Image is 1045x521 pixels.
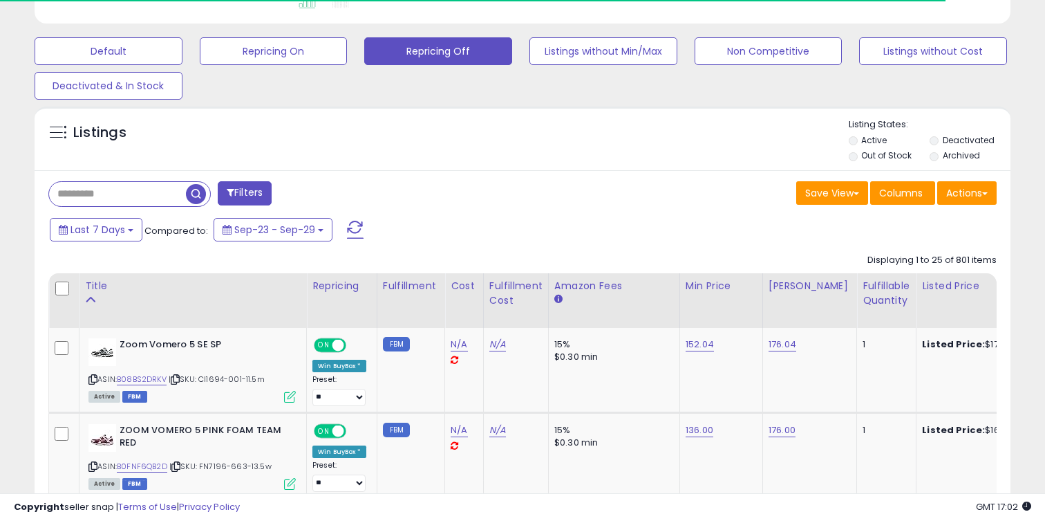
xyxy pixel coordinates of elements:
[796,181,868,205] button: Save View
[117,374,167,385] a: B08BS2DRKV
[88,424,296,488] div: ASIN:
[489,279,543,308] div: Fulfillment Cost
[489,423,506,437] a: N/A
[922,423,985,437] b: Listed Price:
[451,338,467,351] a: N/A
[35,37,182,65] button: Default
[922,279,1042,293] div: Listed Price
[88,424,116,452] img: 41AiUmsyxyL._SL40_.jpg
[554,437,669,449] div: $0.30 min
[312,446,366,458] div: Win BuyBox *
[769,423,795,437] a: 176.00
[529,37,677,65] button: Listings without Min/Max
[686,423,713,437] a: 136.00
[937,181,997,205] button: Actions
[88,338,296,401] div: ASIN:
[35,72,182,100] button: Deactivated & In Stock
[14,500,64,513] strong: Copyright
[554,424,669,437] div: 15%
[863,338,905,351] div: 1
[120,338,288,355] b: Zoom Vomero 5 SE SP
[312,375,366,406] div: Preset:
[122,478,147,490] span: FBM
[769,279,851,293] div: [PERSON_NAME]
[922,424,1037,437] div: $161.92
[50,218,142,241] button: Last 7 Days
[88,338,116,366] img: 41J-rQcgGjL._SL40_.jpg
[312,279,371,293] div: Repricing
[554,338,669,351] div: 15%
[344,340,366,351] span: OFF
[695,37,842,65] button: Non Competitive
[870,181,935,205] button: Columns
[863,279,910,308] div: Fulfillable Quantity
[214,218,332,241] button: Sep-23 - Sep-29
[859,37,1007,65] button: Listings without Cost
[976,500,1031,513] span: 2025-10-7 17:02 GMT
[169,461,272,472] span: | SKU: FN7196-663-13.5w
[922,338,985,351] b: Listed Price:
[315,425,332,437] span: ON
[364,37,512,65] button: Repricing Off
[867,254,997,267] div: Displaying 1 to 25 of 801 items
[73,123,126,143] h5: Listings
[554,293,563,306] small: Amazon Fees.
[122,391,147,403] span: FBM
[70,223,125,237] span: Last 7 Days
[179,500,240,513] a: Privacy Policy
[315,340,332,351] span: ON
[85,279,301,293] div: Title
[686,279,757,293] div: Min Price
[489,338,506,351] a: N/A
[686,338,714,351] a: 152.04
[863,424,905,437] div: 1
[218,181,272,205] button: Filters
[554,279,674,293] div: Amazon Fees
[769,338,796,351] a: 176.04
[554,351,669,363] div: $0.30 min
[312,461,366,492] div: Preset:
[344,425,366,437] span: OFF
[451,279,478,293] div: Cost
[88,478,120,490] span: All listings currently available for purchase on Amazon
[861,134,887,146] label: Active
[849,118,1011,131] p: Listing States:
[118,500,177,513] a: Terms of Use
[88,391,120,403] span: All listings currently available for purchase on Amazon
[169,374,265,385] span: | SKU: CI1694-001-11.5m
[383,279,439,293] div: Fulfillment
[451,423,467,437] a: N/A
[861,149,912,161] label: Out of Stock
[943,149,980,161] label: Archived
[14,501,240,514] div: seller snap | |
[383,423,410,437] small: FBM
[120,424,288,453] b: ZOOM VOMERO 5 PINK FOAM TEAM RED
[117,461,167,473] a: B0FNF6QB2D
[922,338,1037,351] div: $176.04
[200,37,348,65] button: Repricing On
[383,337,410,351] small: FBM
[943,134,995,146] label: Deactivated
[312,360,366,372] div: Win BuyBox *
[144,224,208,237] span: Compared to:
[879,186,923,200] span: Columns
[234,223,315,237] span: Sep-23 - Sep-29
